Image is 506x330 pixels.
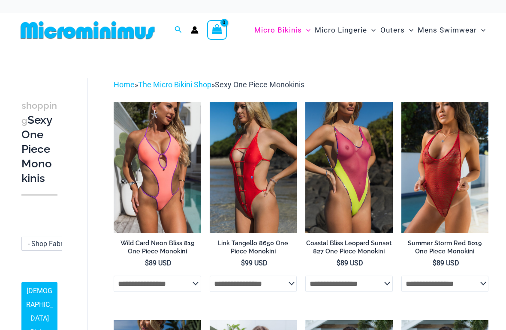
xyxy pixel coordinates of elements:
a: Link Tangello 8650 One Piece Monokini [210,239,297,259]
span: Sexy One Piece Monokinis [215,80,304,89]
span: $ [145,259,149,267]
span: Micro Bikinis [254,19,302,41]
a: Account icon link [191,26,199,34]
a: The Micro Bikini Shop [138,80,211,89]
a: Summer Storm Red 8019 One Piece 04Summer Storm Red 8019 One Piece 03Summer Storm Red 8019 One Pie... [401,102,489,233]
span: Outers [380,19,405,41]
span: $ [337,259,340,267]
a: Search icon link [175,25,182,36]
span: Menu Toggle [302,19,310,41]
a: Micro LingerieMenu ToggleMenu Toggle [313,17,378,43]
bdi: 89 USD [337,259,363,267]
nav: Site Navigation [251,16,489,45]
a: Coastal Bliss Leopard Sunset 827 One Piece Monokini [305,239,393,259]
img: Link Tangello 8650 One Piece Monokini 11 [210,102,297,233]
span: - Shop Fabric Type [22,237,81,250]
img: Summer Storm Red 8019 One Piece 04 [401,102,489,233]
a: OutersMenu ToggleMenu Toggle [378,17,416,43]
a: Wild Card Neon Bliss 819 One Piece Monokini [114,239,201,259]
span: - Shop Fabric Type [21,237,81,251]
span: Menu Toggle [367,19,376,41]
h2: Summer Storm Red 8019 One Piece Monokini [401,239,489,255]
a: Home [114,80,135,89]
a: Mens SwimwearMenu ToggleMenu Toggle [416,17,488,43]
img: MM SHOP LOGO FLAT [17,21,158,40]
span: Micro Lingerie [315,19,367,41]
h2: Wild Card Neon Bliss 819 One Piece Monokini [114,239,201,255]
h2: Coastal Bliss Leopard Sunset 827 One Piece Monokini [305,239,393,255]
a: Link Tangello 8650 One Piece Monokini 11Link Tangello 8650 One Piece Monokini 12Link Tangello 865... [210,102,297,233]
span: $ [433,259,437,267]
a: Wild Card Neon Bliss 819 One Piece 04Wild Card Neon Bliss 819 One Piece 05Wild Card Neon Bliss 81... [114,102,201,233]
bdi: 99 USD [241,259,268,267]
span: shopping [21,100,57,126]
img: Coastal Bliss Leopard Sunset 827 One Piece Monokini 06 [305,102,393,233]
bdi: 89 USD [433,259,459,267]
h3: Sexy One Piece Monokinis [21,98,57,186]
span: - Shop Fabric Type [28,240,84,248]
span: » » [114,80,304,89]
span: Menu Toggle [477,19,485,41]
span: Menu Toggle [405,19,413,41]
a: Micro BikinisMenu ToggleMenu Toggle [252,17,313,43]
img: Wild Card Neon Bliss 819 One Piece 04 [114,102,201,233]
span: $ [241,259,245,267]
a: View Shopping Cart, empty [207,20,227,40]
bdi: 89 USD [145,259,172,267]
a: Coastal Bliss Leopard Sunset 827 One Piece Monokini 06Coastal Bliss Leopard Sunset 827 One Piece ... [305,102,393,233]
a: Summer Storm Red 8019 One Piece Monokini [401,239,489,259]
span: Mens Swimwear [418,19,477,41]
h2: Link Tangello 8650 One Piece Monokini [210,239,297,255]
